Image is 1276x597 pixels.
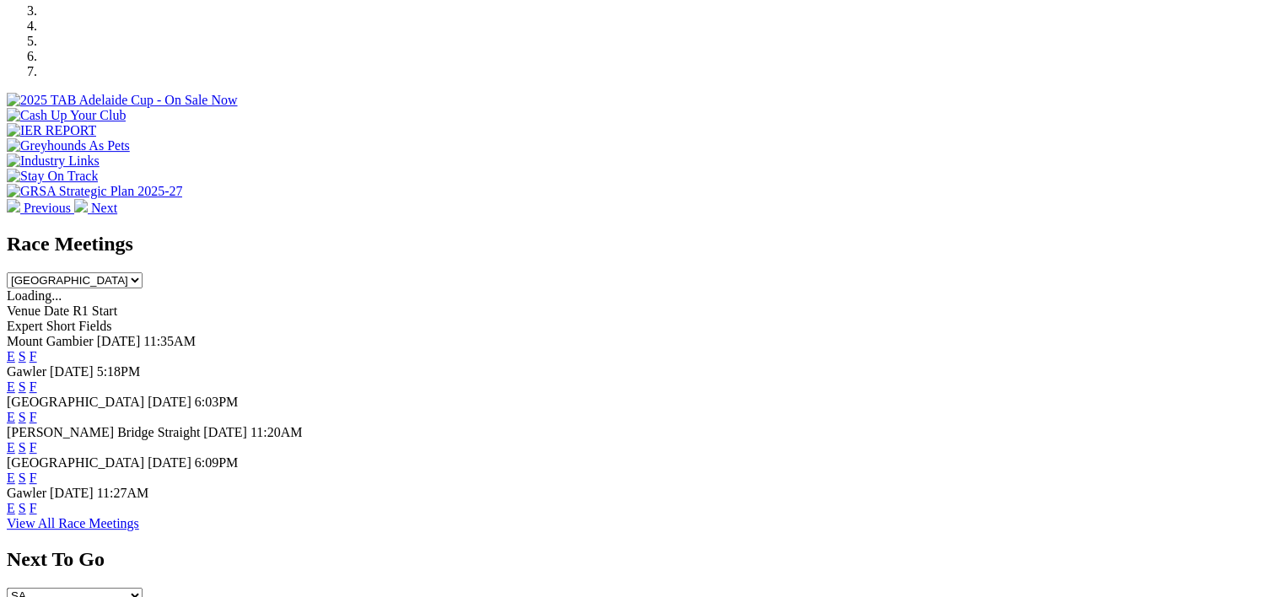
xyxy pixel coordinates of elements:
span: Venue [7,304,40,318]
a: F [30,349,37,363]
span: 6:09PM [195,455,239,470]
a: E [7,501,15,515]
span: Mount Gambier [7,334,94,348]
a: View All Race Meetings [7,516,139,530]
span: R1 Start [73,304,117,318]
span: Short [46,319,76,333]
a: F [30,440,37,454]
span: 11:27AM [97,486,149,500]
a: S [19,501,26,515]
span: Expert [7,319,43,333]
a: S [19,349,26,363]
h2: Race Meetings [7,233,1269,255]
span: [DATE] [203,425,247,439]
span: [GEOGRAPHIC_DATA] [7,395,144,409]
span: [DATE] [50,486,94,500]
img: Greyhounds As Pets [7,138,130,153]
a: S [19,440,26,454]
a: E [7,440,15,454]
a: E [7,379,15,394]
img: chevron-right-pager-white.svg [74,199,88,212]
a: S [19,379,26,394]
span: Loading... [7,288,62,303]
img: Cash Up Your Club [7,108,126,123]
a: F [30,410,37,424]
a: E [7,471,15,485]
img: chevron-left-pager-white.svg [7,199,20,212]
a: E [7,410,15,424]
a: Previous [7,201,74,215]
span: 11:20AM [250,425,303,439]
img: GRSA Strategic Plan 2025-27 [7,184,182,199]
a: E [7,349,15,363]
a: S [19,471,26,485]
img: Industry Links [7,153,100,169]
a: Next [74,201,117,215]
a: F [30,501,37,515]
a: F [30,379,37,394]
img: Stay On Track [7,169,98,184]
span: 6:03PM [195,395,239,409]
span: [PERSON_NAME] Bridge Straight [7,425,200,439]
span: Gawler [7,364,46,379]
span: [DATE] [148,395,191,409]
span: Previous [24,201,71,215]
span: [DATE] [148,455,191,470]
a: F [30,471,37,485]
a: S [19,410,26,424]
span: Gawler [7,486,46,500]
img: 2025 TAB Adelaide Cup - On Sale Now [7,93,238,108]
img: IER REPORT [7,123,96,138]
span: [GEOGRAPHIC_DATA] [7,455,144,470]
span: 5:18PM [97,364,141,379]
span: Next [91,201,117,215]
span: 11:35AM [143,334,196,348]
span: [DATE] [97,334,141,348]
span: [DATE] [50,364,94,379]
span: Date [44,304,69,318]
span: Fields [78,319,111,333]
h2: Next To Go [7,548,1269,571]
